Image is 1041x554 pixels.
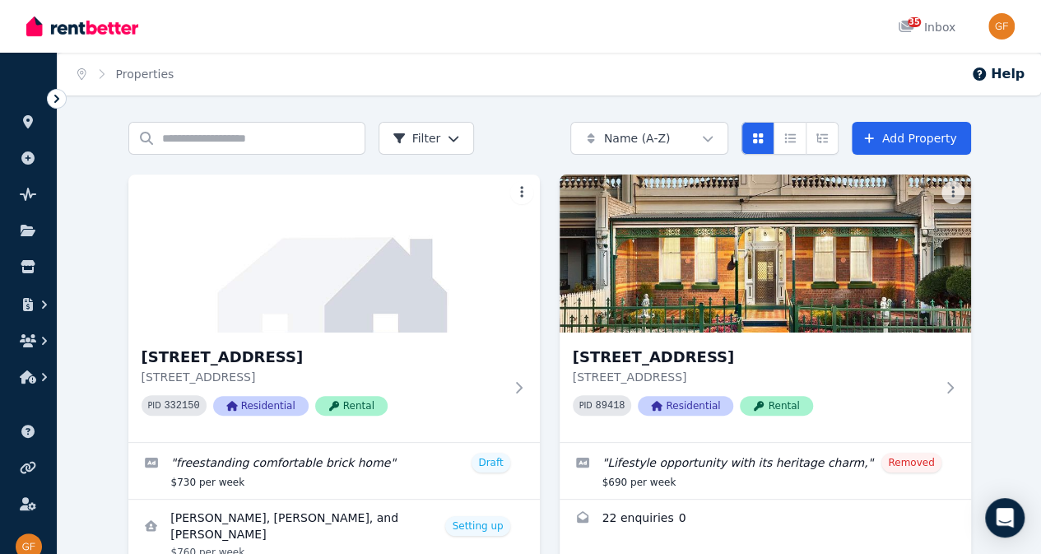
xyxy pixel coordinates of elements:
[971,64,1025,84] button: Help
[58,53,193,95] nav: Breadcrumb
[570,122,728,155] button: Name (A-Z)
[595,400,625,412] code: 89418
[393,130,441,147] span: Filter
[26,14,138,39] img: RentBetter
[604,130,671,147] span: Name (A-Z)
[379,122,475,155] button: Filter
[142,346,504,369] h3: [STREET_ADDRESS]
[560,175,971,333] img: 7 Bank St, Ascot Vale
[741,122,839,155] div: View options
[315,396,388,416] span: Rental
[740,396,812,416] span: Rental
[560,500,971,539] a: Enquiries for 7 Bank St, Ascot Vale
[116,68,174,81] a: Properties
[128,175,540,442] a: 6 Bank Street, Ascot Vale[STREET_ADDRESS][STREET_ADDRESS]PID 332150ResidentialRental
[164,400,199,412] code: 332150
[510,181,533,204] button: More options
[988,13,1015,40] img: George Fattouche
[985,498,1025,538] div: Open Intercom Messenger
[573,369,935,385] p: [STREET_ADDRESS]
[806,122,839,155] button: Expanded list view
[774,122,806,155] button: Compact list view
[908,17,921,27] span: 35
[852,122,971,155] a: Add Property
[741,122,774,155] button: Card view
[941,181,964,204] button: More options
[579,401,593,410] small: PID
[560,443,971,499] a: Edit listing: Lifestyle opportunity with its heritage charm,
[128,443,540,499] a: Edit listing: freestanding comfortable brick home
[148,401,161,410] small: PID
[213,396,309,416] span: Residential
[898,19,955,35] div: Inbox
[142,369,504,385] p: [STREET_ADDRESS]
[573,346,935,369] h3: [STREET_ADDRESS]
[128,175,540,333] img: 6 Bank Street, Ascot Vale
[638,396,733,416] span: Residential
[560,175,971,442] a: 7 Bank St, Ascot Vale[STREET_ADDRESS][STREET_ADDRESS]PID 89418ResidentialRental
